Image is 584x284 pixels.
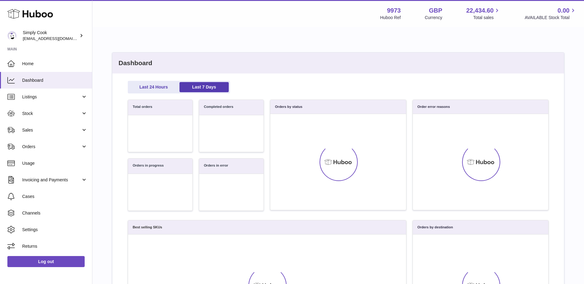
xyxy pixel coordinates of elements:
h3: Completed orders [204,105,233,110]
strong: 9973 [387,6,401,15]
span: Usage [22,160,87,166]
h2: Dashboard [112,53,564,73]
span: Sales [22,127,81,133]
img: internalAdmin-9973@internal.huboo.com [7,31,17,40]
h3: Orders in error [204,163,228,169]
h3: Best selling SKUs [133,225,162,230]
span: Stock [22,111,81,116]
h3: Orders by status [275,105,302,109]
span: Home [22,61,87,67]
div: Simply Cook [23,30,78,41]
a: 0.00 AVAILABLE Stock Total [525,6,577,21]
span: Total sales [473,15,501,21]
div: Huboo Ref [380,15,401,21]
a: Log out [7,256,85,267]
span: Listings [22,94,81,100]
span: Dashboard [22,77,87,83]
a: Last 7 Days [179,82,229,92]
h3: Order error reasons [417,105,450,109]
span: Settings [22,227,87,233]
a: Last 24 Hours [129,82,178,92]
a: 22,434.60 Total sales [466,6,501,21]
span: [EMAIL_ADDRESS][DOMAIN_NAME] [23,36,91,41]
h3: Orders in progress [133,163,164,169]
h3: Orders by destination [417,225,453,230]
span: AVAILABLE Stock Total [525,15,577,21]
strong: GBP [429,6,442,15]
h3: Total orders [133,105,152,110]
div: Currency [425,15,442,21]
span: 0.00 [558,6,570,15]
span: 22,434.60 [466,6,493,15]
span: Orders [22,144,81,150]
span: Invoicing and Payments [22,177,81,183]
span: Channels [22,210,87,216]
span: Returns [22,243,87,249]
span: Cases [22,194,87,199]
